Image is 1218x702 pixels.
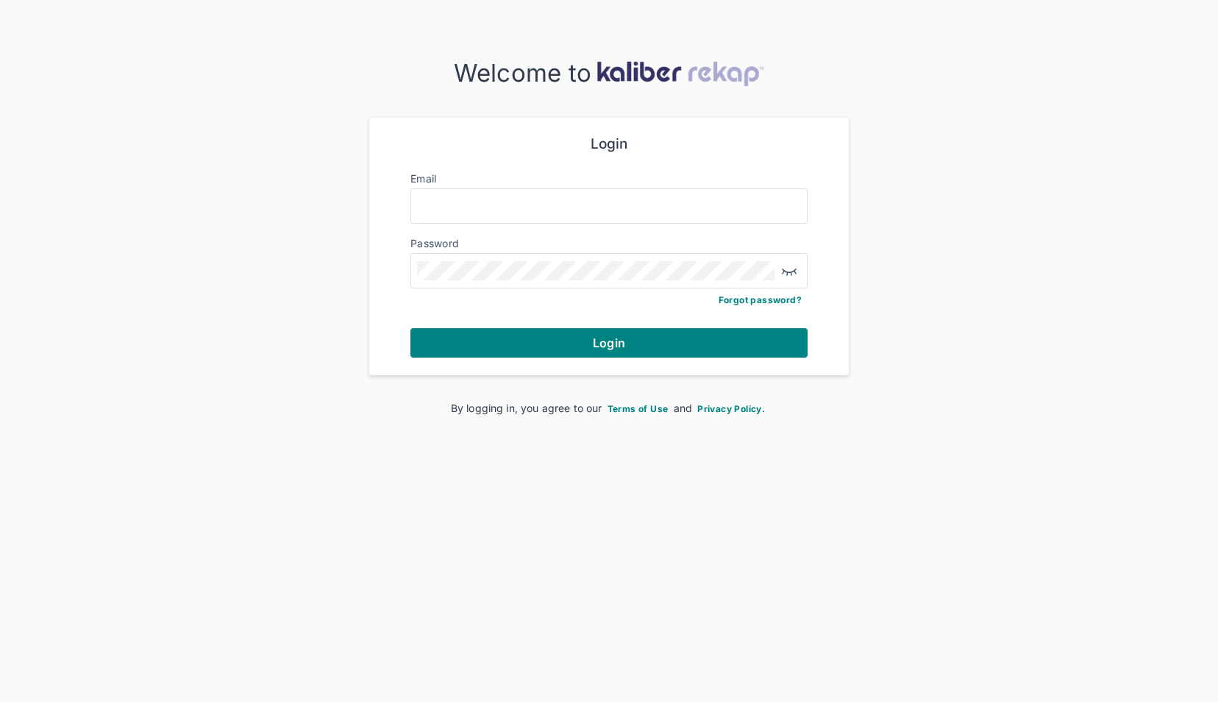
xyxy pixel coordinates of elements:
[697,403,765,414] span: Privacy Policy.
[593,336,625,350] span: Login
[695,402,767,414] a: Privacy Policy.
[596,61,764,86] img: kaliber-logo
[410,135,808,153] div: Login
[719,294,802,305] a: Forgot password?
[780,262,798,280] img: eye-closed.fa43b6e4.svg
[410,172,436,185] label: Email
[393,400,825,416] div: By logging in, you agree to our and
[410,328,808,358] button: Login
[608,403,669,414] span: Terms of Use
[410,237,459,249] label: Password
[605,402,671,414] a: Terms of Use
